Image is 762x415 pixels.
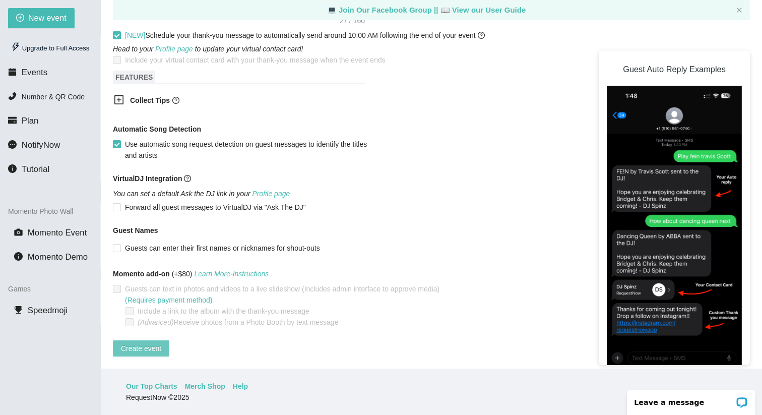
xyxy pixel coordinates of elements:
span: Momento Event [28,228,87,238]
span: Include your virtual contact card with your thank-you message when the event ends [125,56,386,64]
a: laptop View our User Guide [440,6,526,14]
b: Automatic Song Detection [113,124,201,135]
a: Learn More [194,270,230,278]
a: Help [233,381,248,392]
button: Create event [113,340,169,357]
span: Include a link to the album with the thank-you message [134,306,313,317]
span: FEATURES [113,71,155,84]
span: Plan [22,116,39,126]
span: Schedule your thank-you message to automatically send around 10:00 AM following the end of your e... [125,31,485,39]
span: Receive photos from a Photo Booth by text message [134,317,342,328]
span: Create event [121,343,161,354]
img: DJ Request Instructions [607,86,742,379]
a: Profile page [155,45,193,53]
i: You can set a default Ask the DJ link in your [113,190,290,198]
h3: Guest Auto Reply Examples [607,58,742,80]
span: phone [8,92,17,100]
b: Collect Tips [130,96,170,104]
span: New event [28,12,67,24]
span: Events [22,68,47,77]
span: Speedmoji [28,306,68,315]
span: thunderbolt [11,42,20,51]
span: trophy [14,306,23,314]
span: info-circle [14,252,23,261]
span: close [736,7,742,13]
div: Upgrade to Full Access [8,38,92,58]
a: Merch Shop [185,381,225,392]
iframe: LiveChat chat widget [620,383,762,415]
span: laptop [327,6,337,14]
a: Profile page [252,190,290,198]
div: RequestNow © 2025 [126,392,734,403]
div: Collect Tipsquestion-circle [106,89,358,113]
span: message [8,140,17,149]
span: Guests can text in photos and videos to a live slideshow (Includes admin interface to approve media) [121,283,443,306]
a: Instructions [233,270,269,278]
span: Use automatic song request detection on guest messages to identify the titles and artists [121,139,378,161]
span: Number & QR Code [22,93,85,101]
span: (+$80) [113,268,269,279]
span: credit-card [8,116,17,125]
span: plus-square [114,95,124,105]
a: Our Top Charts [126,381,177,392]
i: (Advanced) [138,318,174,326]
b: Guest Names [113,226,158,234]
a: laptop Join Our Facebook Group || [327,6,440,14]
span: question-circle [478,32,485,39]
span: Guests can enter their first names or nicknames for shout-outs [121,243,324,254]
span: question-circle [172,97,179,104]
b: Momento add-on [113,270,170,278]
button: plus-circleNew event [8,8,75,28]
span: camera [14,228,23,236]
span: laptop [440,6,450,14]
i: Head to your to update your virtual contact card! [113,45,303,53]
span: question-circle [184,175,191,182]
span: NotifyNow [22,140,60,150]
span: calendar [8,68,17,76]
b: VirtualDJ Integration [113,174,182,183]
span: [NEW] [125,31,145,39]
span: plus-circle [16,14,24,23]
span: info-circle [8,164,17,173]
span: Forward all guest messages to VirtualDJ via "Ask The DJ" [121,202,310,213]
span: Momento Demo [28,252,88,262]
a: (Requires payment method) [125,296,213,304]
span: Tutorial [22,164,49,174]
button: close [736,7,742,14]
i: - [194,270,269,278]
